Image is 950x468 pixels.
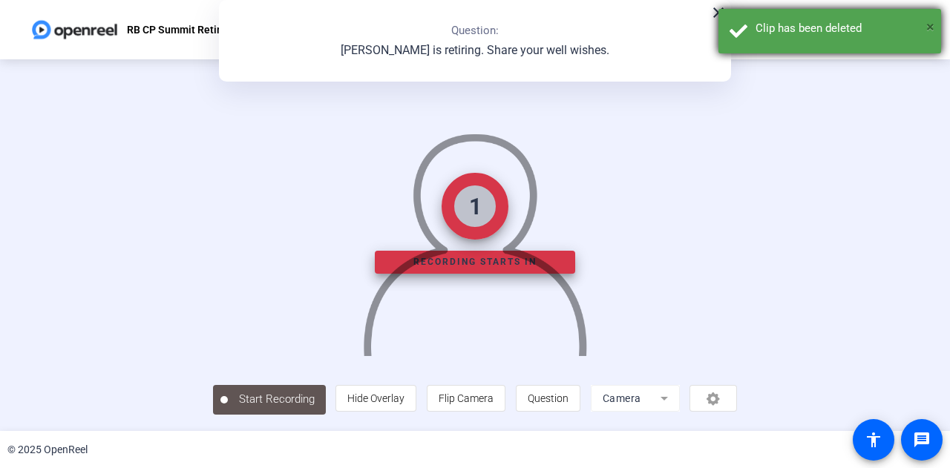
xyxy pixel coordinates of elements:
[228,391,326,408] span: Start Recording
[213,385,326,415] button: Start Recording
[30,15,119,45] img: OpenReel logo
[710,4,727,22] mat-icon: close
[7,442,88,458] div: © 2025 OpenReel
[528,392,569,404] span: Question
[926,16,934,38] button: Close
[913,431,931,449] mat-icon: message
[335,385,416,412] button: Hide Overlay
[341,42,609,59] p: [PERSON_NAME] is retiring. Share your well wishes.
[347,392,404,404] span: Hide Overlay
[451,22,499,39] p: Question:
[516,385,580,412] button: Question
[865,431,882,449] mat-icon: accessibility
[469,190,482,223] div: 1
[127,21,279,39] p: RB CP Summit Retirement video
[926,18,934,36] span: ×
[756,20,930,37] div: Clip has been deleted
[439,392,494,404] span: Flip Camera
[427,385,505,412] button: Flip Camera
[361,120,589,356] img: overlay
